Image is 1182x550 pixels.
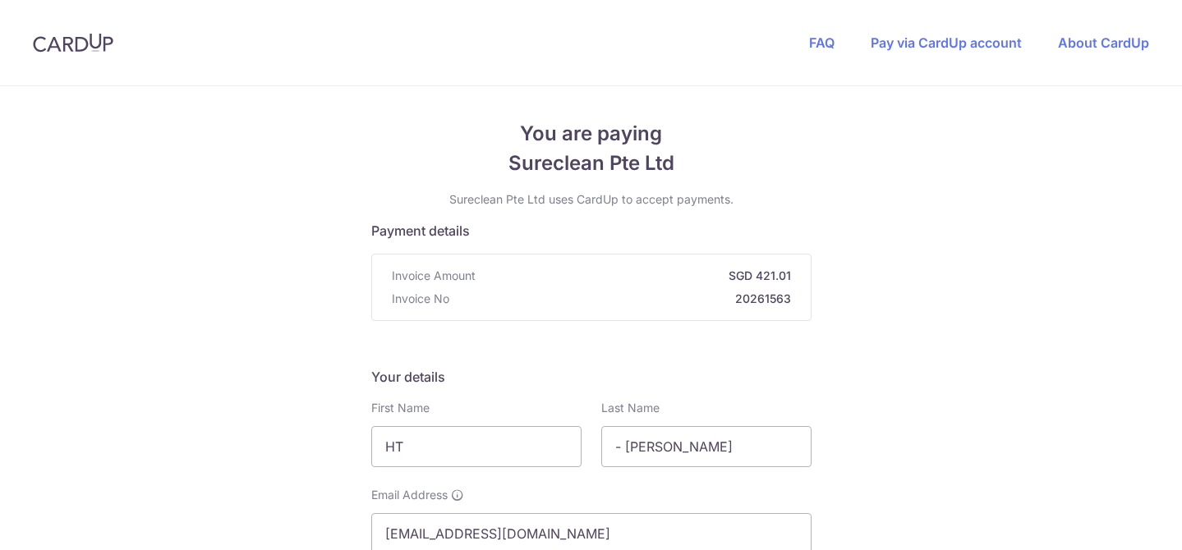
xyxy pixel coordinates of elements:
[456,291,791,307] strong: 20261563
[871,34,1022,51] a: Pay via CardUp account
[33,33,113,53] img: CardUp
[371,426,582,467] input: First name
[371,221,812,241] h5: Payment details
[392,291,449,307] span: Invoice No
[371,487,448,503] span: Email Address
[371,119,812,149] span: You are paying
[371,149,812,178] span: Sureclean Pte Ltd
[601,426,812,467] input: Last name
[392,268,476,284] span: Invoice Amount
[482,268,791,284] strong: SGD 421.01
[601,400,660,416] label: Last Name
[371,367,812,387] h5: Your details
[809,34,835,51] a: FAQ
[371,400,430,416] label: First Name
[1058,34,1149,51] a: About CardUp
[371,191,812,208] p: Sureclean Pte Ltd uses CardUp to accept payments.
